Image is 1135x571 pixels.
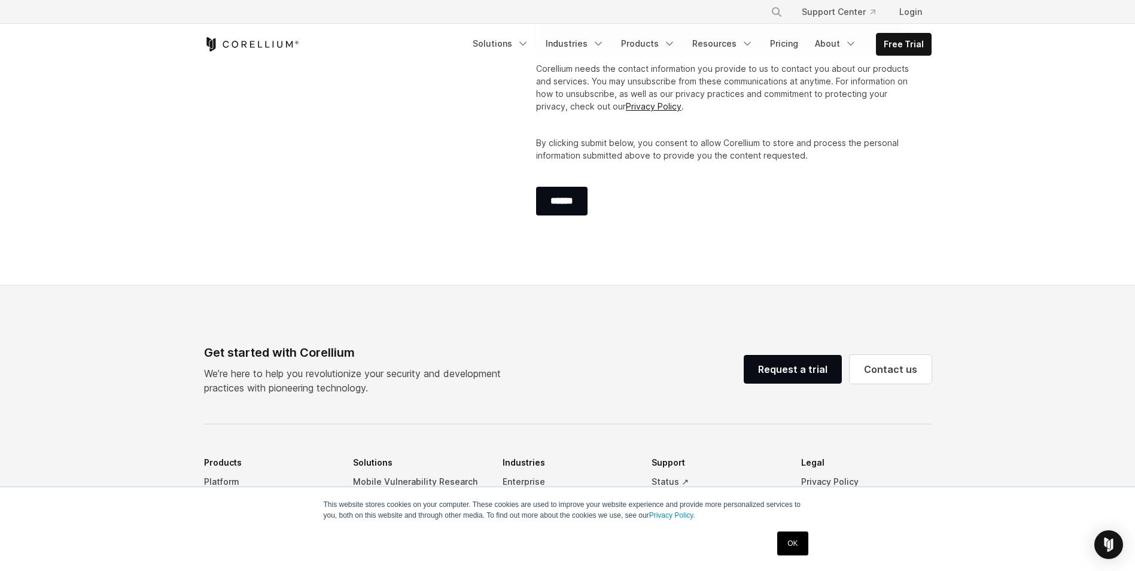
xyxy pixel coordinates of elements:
[808,33,864,54] a: About
[626,101,681,111] a: Privacy Policy
[324,499,812,521] p: This website stores cookies on your computer. These cookies are used to improve your website expe...
[538,33,611,54] a: Industries
[503,472,633,491] a: Enterprise
[756,1,932,23] div: Navigation Menu
[536,136,912,162] p: By clicking submit below, you consent to allow Corellium to store and process the personal inform...
[792,1,885,23] a: Support Center
[649,511,695,520] a: Privacy Policy.
[766,1,787,23] button: Search
[685,33,760,54] a: Resources
[614,33,683,54] a: Products
[204,37,299,51] a: Corellium Home
[204,472,334,491] a: Platform
[652,472,782,491] a: Status ↗
[353,472,483,491] a: Mobile Vulnerability Research
[777,531,808,555] a: OK
[465,33,536,54] a: Solutions
[204,344,510,362] div: Get started with Corellium
[465,33,932,56] div: Navigation Menu
[536,62,912,113] p: Corellium needs the contact information you provide to us to contact you about our products and s...
[877,34,931,55] a: Free Trial
[850,355,932,384] a: Contact us
[1094,530,1123,559] div: Open Intercom Messenger
[204,366,510,395] p: We’re here to help you revolutionize your security and development practices with pioneering tech...
[890,1,932,23] a: Login
[744,355,842,384] a: Request a trial
[801,472,932,491] a: Privacy Policy
[763,33,805,54] a: Pricing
